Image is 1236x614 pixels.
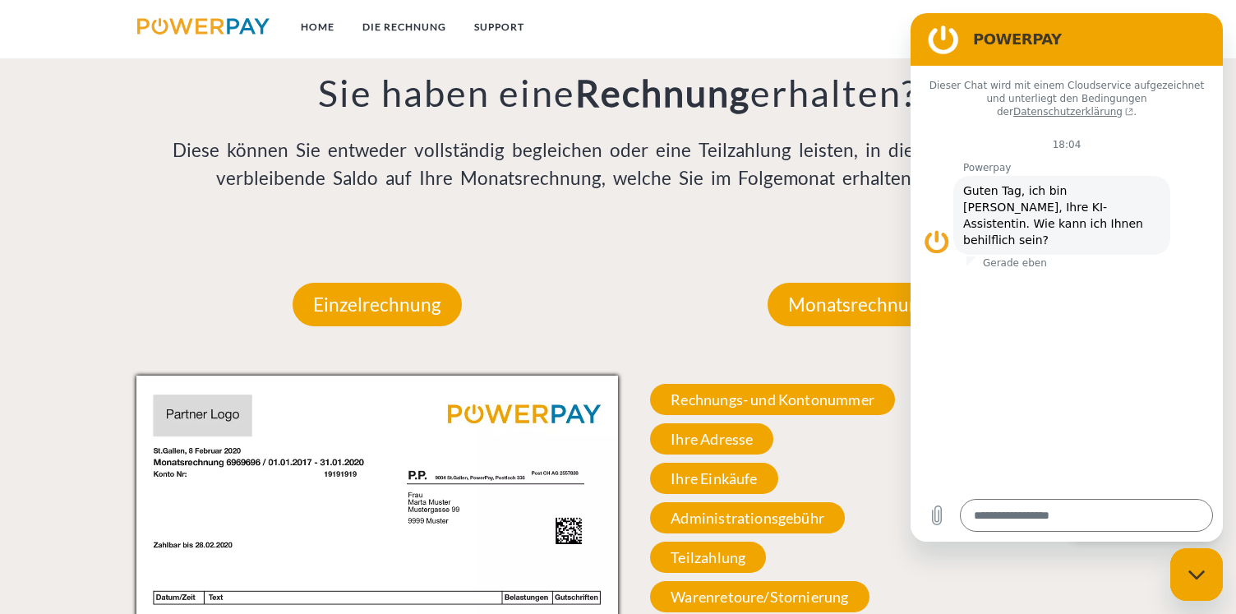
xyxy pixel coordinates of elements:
[768,283,950,327] p: Monatsrechnung
[136,136,1099,192] p: Diese können Sie entweder vollständig begleichen oder eine Teilzahlung leisten, in diesem Fall wi...
[575,71,750,115] b: Rechnung
[136,70,1099,116] h3: Sie haben eine erhalten?
[287,12,348,42] a: Home
[1170,548,1223,601] iframe: Schaltfläche zum Öffnen des Messaging-Fensters; Konversation läuft
[650,463,777,494] span: Ihre Einkäufe
[650,581,869,612] span: Warenretoure/Stornierung
[650,423,773,455] span: Ihre Adresse
[650,502,845,533] span: Administrationsgebühr
[460,12,538,42] a: SUPPORT
[650,542,766,573] span: Teilzahlung
[137,18,270,35] img: logo-powerpay.svg
[650,384,895,415] span: Rechnungs- und Kontonummer
[348,12,460,42] a: DIE RECHNUNG
[911,13,1223,542] iframe: Messaging-Fenster
[293,283,462,327] p: Einzelrechnung
[1014,12,1065,42] a: agb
